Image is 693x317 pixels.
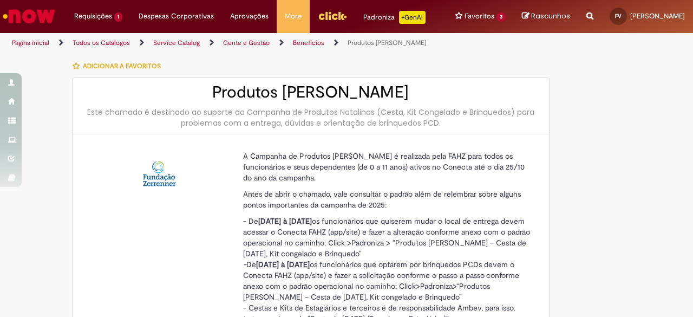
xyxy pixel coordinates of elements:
strong: [DATE] à [DATE] [256,260,310,269]
em: - [243,260,246,269]
strong: [DATE] à [DATE] [258,216,312,226]
span: [PERSON_NAME] [630,11,685,21]
a: Produtos [PERSON_NAME] [348,38,426,47]
button: Adicionar a Favoritos [72,55,167,77]
div: Padroniza [363,11,426,24]
span: Favoritos [465,11,494,22]
h2: Produtos [PERSON_NAME] [83,83,538,101]
span: - De os funcionários que quiserem mudar o local de entrega devem acessar o Conecta FAHZ (app/site... [243,216,530,258]
span: Antes de abrir o chamado, vale consultar o padrão além de relembrar sobre alguns pontos important... [243,189,521,210]
span: Requisições [74,11,112,22]
ul: Trilhas de página [8,33,454,53]
img: Produtos Natalinos - FAHZ [142,156,176,191]
span: A Campanha de Produtos [PERSON_NAME] é realizada pela FAHZ para todos os funcionários e seus depe... [243,151,525,183]
a: Benefícios [293,38,324,47]
span: Adicionar a Favoritos [83,62,161,70]
img: ServiceNow [1,5,57,27]
span: More [285,11,302,22]
span: Aprovações [230,11,269,22]
img: click_logo_yellow_360x200.png [318,8,347,24]
span: De os funcionários que optarem por brinquedos PCDs devem o Conecta FAHZ (app/site) e fazer a soli... [243,260,519,302]
a: Service Catalog [153,38,200,47]
a: Página inicial [12,38,49,47]
span: FV [615,12,622,20]
a: Todos os Catálogos [73,38,130,47]
span: 1 [114,12,122,22]
span: Despesas Corporativas [139,11,214,22]
span: Rascunhos [531,11,570,21]
span: 3 [496,12,506,22]
div: Este chamado é destinado ao suporte da Campanha de Produtos Natalinos (Cesta, Kit Congelado e Bri... [83,107,538,128]
a: Gente e Gestão [223,38,270,47]
a: Rascunhos [522,11,570,22]
p: +GenAi [399,11,426,24]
